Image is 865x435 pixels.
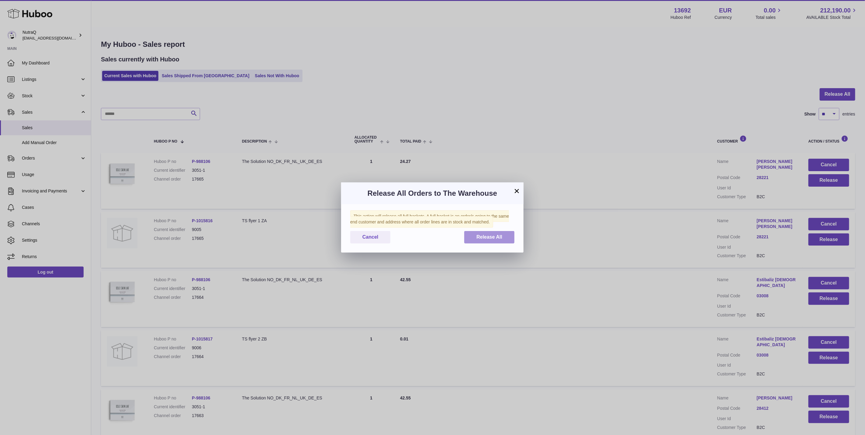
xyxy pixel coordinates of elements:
[464,231,514,243] button: Release All
[350,188,514,198] h3: Release All Orders to The Warehouse
[362,234,378,240] span: Cancel
[513,187,521,195] button: ×
[476,234,502,240] span: Release All
[350,231,390,243] button: Cancel
[350,210,509,228] span: This action will release all full baskets. A full basket is an order/s going to the same end cust...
